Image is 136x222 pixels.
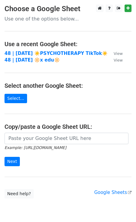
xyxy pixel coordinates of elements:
a: Select... [5,94,27,103]
a: 48 | [DATE] ☀️PSYCHOTHERAPY TikTok☀️ [5,51,108,56]
a: View [108,51,123,56]
p: Use one of the options below... [5,16,131,22]
a: 48 | [DATE] 🔆x edu🔆 [5,57,60,63]
small: View [114,51,123,56]
a: View [108,57,123,63]
h4: Select another Google Sheet: [5,82,131,89]
h3: Choose a Google Sheet [5,5,131,13]
a: Google Sheets [94,190,131,195]
small: Example: [URL][DOMAIN_NAME] [5,145,66,150]
h4: Copy/paste a Google Sheet URL: [5,123,131,130]
input: Next [5,157,20,166]
a: Need help? [5,189,34,198]
input: Paste your Google Sheet URL here [5,133,128,144]
small: View [114,58,123,62]
h4: Use a recent Google Sheet: [5,40,131,48]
